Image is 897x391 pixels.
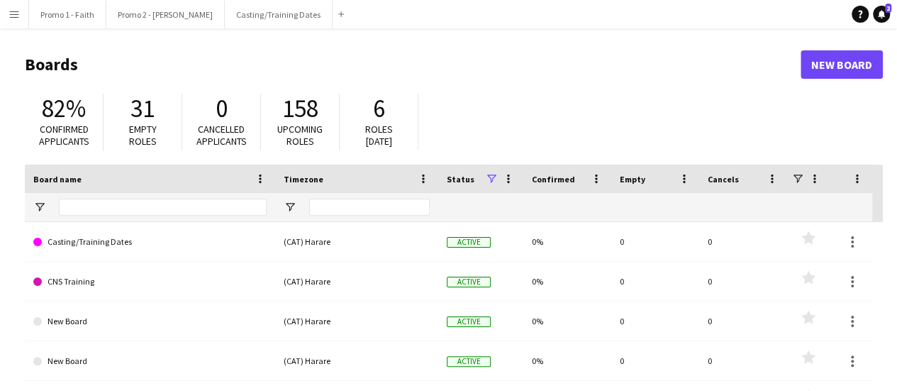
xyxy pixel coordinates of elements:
span: Active [447,277,491,287]
span: Active [447,356,491,367]
span: Cancelled applicants [196,123,247,148]
div: 0% [523,302,611,341]
div: (CAT) Harare [275,341,438,380]
span: Status [447,174,474,185]
span: 158 [282,93,318,124]
div: (CAT) Harare [275,302,438,341]
span: 82% [42,93,86,124]
a: New Board [801,50,883,79]
input: Timezone Filter Input [309,199,430,216]
h1: Boards [25,54,801,75]
span: 2 [885,4,891,13]
a: CNS Training [33,262,267,302]
a: New Board [33,341,267,381]
a: New Board [33,302,267,341]
span: Confirmed applicants [39,123,89,148]
span: Board name [33,174,82,185]
span: Active [447,237,491,248]
div: 0% [523,341,611,380]
span: 31 [130,93,155,124]
div: 0 [611,262,699,301]
div: (CAT) Harare [275,222,438,261]
span: Empty [620,174,645,185]
div: 0% [523,222,611,261]
div: 0 [699,262,787,301]
input: Board name Filter Input [59,199,267,216]
div: 0 [699,222,787,261]
span: Upcoming roles [277,123,323,148]
button: Promo 1 - Faith [29,1,106,28]
span: 0 [216,93,228,124]
button: Open Filter Menu [284,201,296,214]
a: Casting/Training Dates [33,222,267,262]
span: 6 [373,93,385,124]
span: Active [447,316,491,327]
div: 0 [611,341,699,380]
div: 0 [611,222,699,261]
div: 0 [611,302,699,341]
div: 0% [523,262,611,301]
div: 0 [699,341,787,380]
div: 0 [699,302,787,341]
span: Confirmed [532,174,575,185]
button: Casting/Training Dates [225,1,333,28]
span: Cancels [708,174,739,185]
span: Roles [DATE] [365,123,393,148]
button: Promo 2 - [PERSON_NAME] [106,1,225,28]
span: Timezone [284,174,323,185]
a: 2 [873,6,890,23]
button: Open Filter Menu [33,201,46,214]
div: (CAT) Harare [275,262,438,301]
span: Empty roles [129,123,157,148]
